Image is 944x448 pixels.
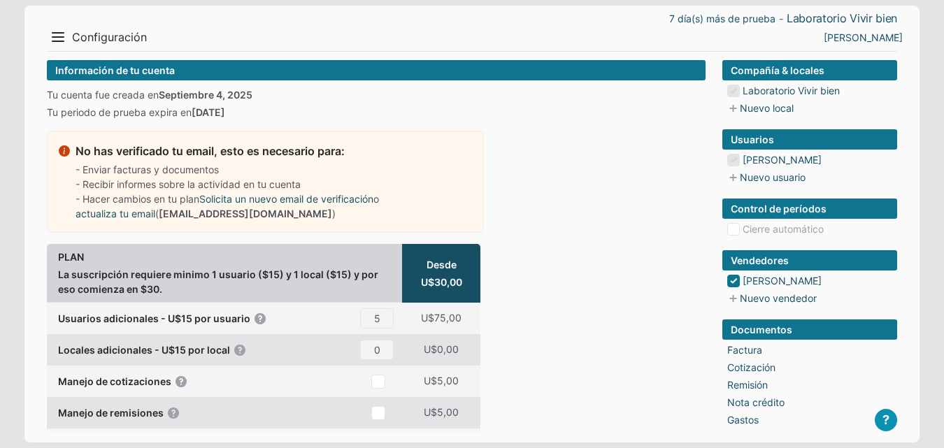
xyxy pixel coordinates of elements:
[253,312,267,326] i: Trabaja con tus empleados y asígnales distintos niveles de acceso y permisos.
[58,405,164,420] b: Manejo de remisiones
[159,89,252,101] b: Septiembre 4, 2025
[47,26,69,48] button: Menu
[424,373,459,388] span: U$5,00
[726,170,806,185] a: Nuevo usuario
[58,342,230,357] b: Locales adicionales - U$15 por local
[166,406,180,420] i: Crea y envía remisiones y haz control de la entrega de tu mercancía
[58,250,391,264] b: PLAN
[424,405,459,419] span: U$5,00
[824,30,903,45] a: Omar Valdiva
[76,162,455,221] div: - Enviar facturas y documentos - Recibir informes sobre la actividad en tu cuenta - Hacer cambios...
[421,310,462,325] span: U$75,00
[233,343,247,357] i: Controla ingresos, gastos e inventario de varias sucursales o unidades de negocio.
[47,105,706,120] div: Tu periodo de prueba expira en
[421,275,462,289] span: U$30,00
[727,412,759,427] a: Gastos
[47,60,706,80] div: Información de tu cuenta
[722,250,897,270] div: Vendedores
[726,101,794,115] a: Nuevo local
[174,375,188,389] i: Crea y envía cotizaciones y haz seguimiento hasta que se conviertan en facturas
[58,374,171,389] b: Manejo de cotizaciones
[58,311,250,326] b: Usuarios adicionales - U$15 por usuario
[192,106,225,118] b: [DATE]
[743,83,840,98] a: Laboratorio Vivir bien
[726,291,817,305] a: Nuevo vendedor
[76,143,345,159] h2: No has verificado tu email, esto es necesario para:
[72,30,147,45] span: Configuración
[159,208,332,219] b: [EMAIL_ADDRESS][DOMAIN_NAME]
[722,129,897,150] div: Usuarios
[722,319,897,340] div: Documentos
[727,377,768,392] a: Remisión
[727,360,775,375] a: Cotización
[199,192,373,206] a: Solicita un nuevo email de verificación
[669,11,775,26] a: 7 día(s) más de prueba
[727,430,782,445] a: Nota débito
[787,11,897,26] a: Laboratorio Vivir bien
[427,257,457,272] span: Desde
[743,273,822,288] a: [PERSON_NAME]
[727,342,762,357] a: Factura
[76,206,155,221] a: actualiza tu email
[424,342,459,356] span: U$0,00
[47,244,402,303] div: La suscripción requiere minimo 1 usuario ($15) y 1 local ($15) y por eso comienza en $30.
[722,60,897,80] div: Compañía & locales
[779,15,783,23] span: -
[743,152,822,167] a: [PERSON_NAME]
[722,198,897,219] div: Control de períodos
[875,409,897,431] button: ?
[47,87,706,102] div: Tu cuenta fue creada en
[727,395,785,410] a: Nota crédito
